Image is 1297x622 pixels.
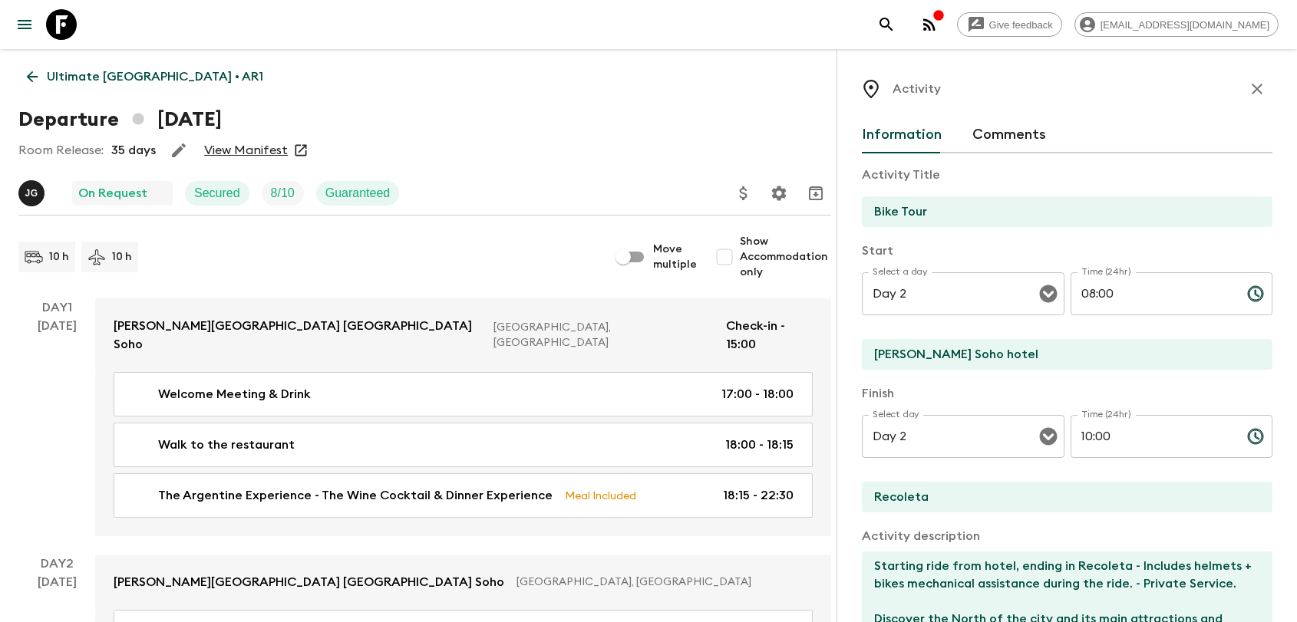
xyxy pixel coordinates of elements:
[862,196,1260,227] input: E.g Hozuagawa boat tour
[764,178,794,209] button: Settings
[873,408,919,421] label: Select day
[25,187,38,199] p: J G
[78,184,147,202] p: On Request
[194,184,240,202] p: Secured
[862,384,1272,403] p: Finish
[158,385,311,403] p: Welcome Meeting & Drink
[18,185,48,197] span: Jessica Giachello
[111,141,156,160] p: 35 days
[972,117,1046,153] button: Comments
[728,178,759,209] button: Update Price, Early Bird Discount and Costs
[957,12,1062,37] a: Give feedback
[740,234,831,280] span: Show Accommodation only
[653,242,697,272] span: Move multiple
[1074,12,1279,37] div: [EMAIL_ADDRESS][DOMAIN_NAME]
[204,143,288,158] a: View Manifest
[18,180,48,206] button: JG
[1240,421,1271,452] button: Choose time, selected time is 10:00 AM
[862,339,1260,370] input: Start Location
[114,372,813,416] a: Welcome Meeting & Drink17:00 - 18:00
[1081,265,1131,278] label: Time (24hr)
[1038,426,1059,447] button: Open
[723,486,794,505] p: 18:15 - 22:30
[47,67,263,86] p: Ultimate [GEOGRAPHIC_DATA] • AR1
[38,317,77,536] div: [DATE]
[893,80,941,98] p: Activity
[862,527,1272,545] p: Activity description
[158,486,553,505] p: The Argentine Experience - The Wine Cocktail & Dinner Experience
[18,555,95,573] p: Day 2
[271,184,295,202] p: 8 / 10
[516,574,800,590] p: [GEOGRAPHIC_DATA], [GEOGRAPHIC_DATA]
[18,61,272,92] a: Ultimate [GEOGRAPHIC_DATA] • AR1
[726,317,813,354] p: Check-in - 15:00
[873,265,927,278] label: Select a day
[1038,283,1059,304] button: Open
[325,184,391,202] p: Guaranteed
[185,181,249,206] div: Secured
[114,423,813,467] a: Walk to the restaurant18:00 - 18:15
[112,249,132,265] p: 10 h
[493,320,715,350] p: [GEOGRAPHIC_DATA], [GEOGRAPHIC_DATA]
[1071,415,1235,458] input: hh:mm
[18,298,95,317] p: Day 1
[862,117,942,153] button: Information
[49,249,69,265] p: 10 h
[862,242,1272,260] p: Start
[862,482,1260,512] input: End Location (leave blank if same as Start)
[158,436,295,454] p: Walk to the restaurant
[95,555,831,610] a: [PERSON_NAME][GEOGRAPHIC_DATA] [GEOGRAPHIC_DATA] Soho[GEOGRAPHIC_DATA], [GEOGRAPHIC_DATA]
[1092,19,1278,31] span: [EMAIL_ADDRESS][DOMAIN_NAME]
[262,181,304,206] div: Trip Fill
[981,19,1061,31] span: Give feedback
[1240,278,1271,309] button: Choose time, selected time is 8:00 AM
[114,317,481,354] p: [PERSON_NAME][GEOGRAPHIC_DATA] [GEOGRAPHIC_DATA] Soho
[9,9,40,40] button: menu
[862,166,1272,184] p: Activity Title
[18,104,222,135] h1: Departure [DATE]
[114,473,813,518] a: The Argentine Experience - The Wine Cocktail & Dinner ExperienceMeal Included18:15 - 22:30
[721,385,794,403] p: 17:00 - 18:00
[800,178,831,209] button: Archive (Completed, Cancelled or Unsynced Departures only)
[1081,408,1131,421] label: Time (24hr)
[871,9,902,40] button: search adventures
[18,141,104,160] p: Room Release:
[725,436,794,454] p: 18:00 - 18:15
[565,487,636,504] p: Meal Included
[114,573,504,591] p: [PERSON_NAME][GEOGRAPHIC_DATA] [GEOGRAPHIC_DATA] Soho
[95,298,831,372] a: [PERSON_NAME][GEOGRAPHIC_DATA] [GEOGRAPHIC_DATA] Soho[GEOGRAPHIC_DATA], [GEOGRAPHIC_DATA]Check-in...
[1071,272,1235,315] input: hh:mm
